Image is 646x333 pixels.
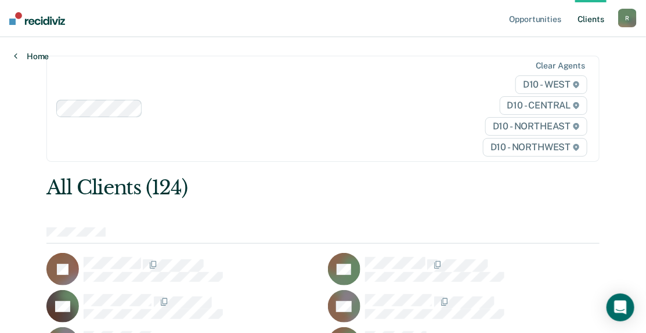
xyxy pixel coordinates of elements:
[483,138,587,157] span: D10 - NORTHWEST
[607,294,634,321] div: Open Intercom Messenger
[500,96,588,115] span: D10 - CENTRAL
[9,12,65,25] img: Recidiviz
[485,117,587,136] span: D10 - NORTHEAST
[14,51,49,61] a: Home
[46,176,489,200] div: All Clients (124)
[618,9,637,27] button: R
[536,61,585,71] div: Clear agents
[515,75,587,94] span: D10 - WEST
